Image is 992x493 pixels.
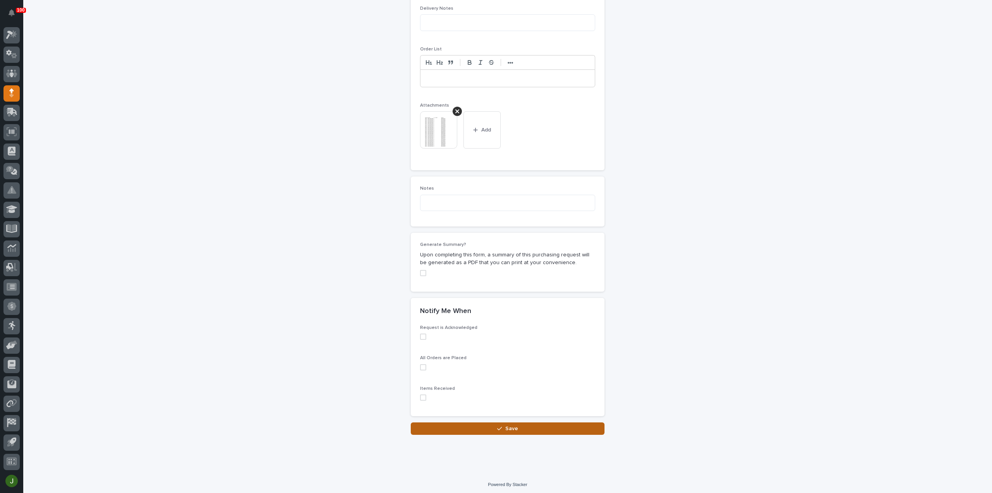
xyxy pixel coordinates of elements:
[420,103,449,108] span: Attachments
[420,386,455,391] span: Items Received
[420,186,434,191] span: Notes
[481,126,491,133] span: Add
[420,325,477,330] span: Request is Acknowledged
[17,7,25,13] p: 100
[3,473,20,489] button: users-avatar
[420,356,467,360] span: All Orders are Placed
[505,58,516,67] button: •••
[463,111,501,149] button: Add
[420,242,466,247] span: Generate Summary?
[420,6,453,11] span: Delivery Notes
[3,5,20,21] button: Notifications
[505,425,518,432] span: Save
[420,47,442,52] span: Order List
[420,251,595,267] p: Upon completing this form, a summary of this purchasing request will be generated as a PDF that y...
[420,307,471,316] h2: Notify Me When
[10,9,20,22] div: Notifications100
[508,60,513,66] strong: •••
[411,422,604,435] button: Save
[488,482,527,487] a: Powered By Stacker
